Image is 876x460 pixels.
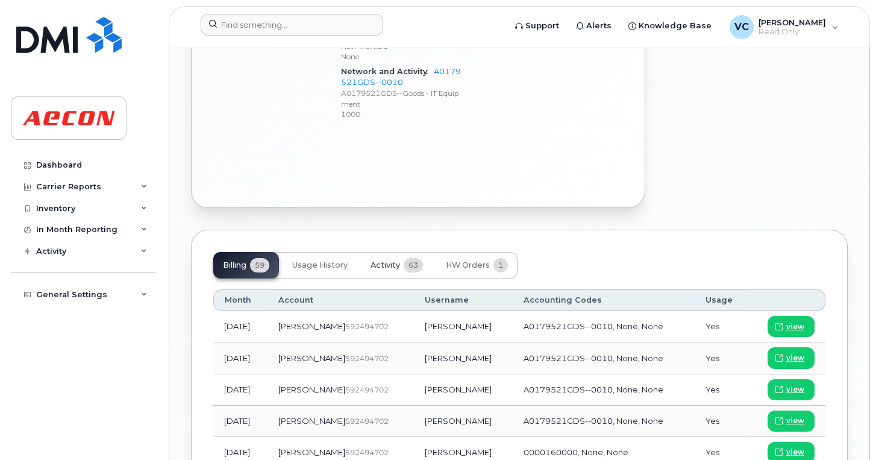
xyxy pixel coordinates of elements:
[695,342,749,374] td: Yes
[734,20,749,34] span: VC
[404,258,423,273] span: 63
[292,260,348,270] span: Usage History
[759,17,826,27] span: [PERSON_NAME]
[278,385,345,394] span: [PERSON_NAME]
[341,67,434,76] span: Network and Activity
[525,20,559,32] span: Support
[768,379,815,400] a: view
[278,447,345,457] span: [PERSON_NAME]
[213,374,267,406] td: [DATE]
[341,51,464,61] p: None
[345,322,389,331] span: 592494702
[513,289,695,311] th: Accounting Codes
[414,289,512,311] th: Username
[371,260,400,270] span: Activity
[278,321,345,331] span: [PERSON_NAME]
[507,14,568,38] a: Support
[568,14,620,38] a: Alerts
[695,374,749,406] td: Yes
[446,260,490,270] span: HW Orders
[524,385,663,394] span: A0179521GDS--0010, None, None
[201,14,383,36] input: Find something...
[786,353,804,364] span: view
[695,289,749,311] th: Usage
[345,417,389,426] span: 592494702
[786,321,804,332] span: view
[213,406,267,437] td: [DATE]
[639,20,712,32] span: Knowledge Base
[524,321,663,331] span: A0179521GDS--0010, None, None
[524,416,663,426] span: A0179521GDS--0010, None, None
[524,447,628,457] span: 0000160000, None, None
[786,415,804,426] span: view
[345,448,389,457] span: 592494702
[278,416,345,426] span: [PERSON_NAME]
[414,406,512,437] td: [PERSON_NAME]
[786,447,804,458] span: view
[524,353,663,363] span: A0179521GDS--0010, None, None
[414,342,512,374] td: [PERSON_NAME]
[414,311,512,342] td: [PERSON_NAME]
[341,88,464,109] p: A0179521GDS--Goods - IT Equipment
[759,27,826,37] span: Read Only
[786,384,804,395] span: view
[213,289,267,311] th: Month
[213,342,267,374] td: [DATE]
[620,14,720,38] a: Knowledge Base
[768,411,815,432] a: view
[345,354,389,363] span: 592494702
[768,316,815,337] a: view
[493,258,508,273] span: 1
[341,109,464,119] p: 1000
[414,374,512,406] td: [PERSON_NAME]
[586,20,612,32] span: Alerts
[278,353,345,363] span: [PERSON_NAME]
[695,311,749,342] td: Yes
[345,385,389,394] span: 592494702
[267,289,414,311] th: Account
[695,406,749,437] td: Yes
[768,347,815,368] a: view
[213,311,267,342] td: [DATE]
[721,15,847,39] div: Valderi Cordeiro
